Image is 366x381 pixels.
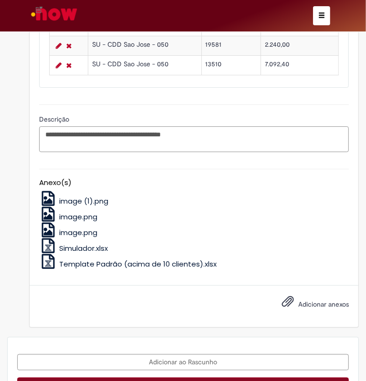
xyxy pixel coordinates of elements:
a: Editar Linha 7 [53,40,64,51]
a: Remover linha 8 [64,60,74,71]
span: Template Padrão (acima de 10 clientes).xlsx [59,259,217,269]
a: Remover linha 7 [64,40,74,51]
span: image.png [59,227,97,237]
textarea: Descrição [39,126,349,152]
span: image.png [59,212,97,222]
td: 7.092,40 [261,56,339,75]
a: image.png [39,212,97,222]
span: image (1).png [59,196,108,206]
span: Adicionar anexos [298,300,349,309]
button: Adicionar ao Rascunho [17,354,349,371]
span: Descrição [39,115,71,124]
a: Template Padrão (acima de 10 clientes).xlsx [39,259,217,269]
td: 13510 [201,56,261,75]
h5: Anexo(s) [39,179,349,187]
a: image (1).png [39,196,108,206]
a: image.png [39,227,97,237]
td: 19581 [201,36,261,56]
a: Editar Linha 8 [53,60,64,71]
button: Adicionar anexos [279,293,296,315]
span: Simulador.xlsx [59,243,108,253]
button: Alternar navegação [313,6,330,25]
a: Simulador.xlsx [39,243,108,253]
td: SU - CDD Sao Jose - 050 [88,56,201,75]
td: 2.240,00 [261,36,339,56]
td: SU - CDD Sao Jose - 050 [88,36,201,56]
img: ServiceNow [30,5,79,24]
